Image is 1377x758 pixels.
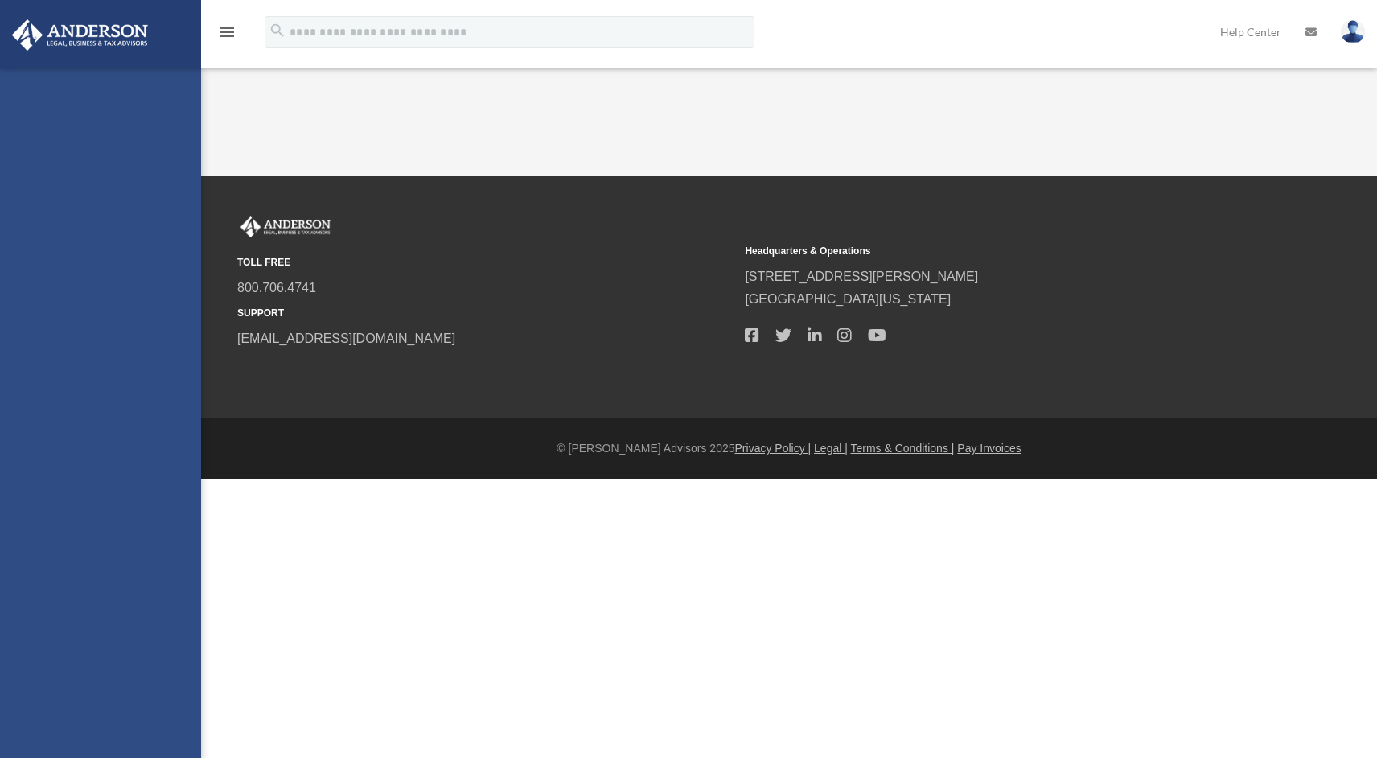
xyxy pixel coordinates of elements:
[269,22,286,39] i: search
[745,243,1241,260] small: Headquarters & Operations
[735,442,812,455] a: Privacy Policy |
[237,216,334,237] img: Anderson Advisors Platinum Portal
[217,28,236,42] a: menu
[237,281,316,295] a: 800.706.4741
[851,442,955,455] a: Terms & Conditions |
[237,332,455,345] a: [EMAIL_ADDRESS][DOMAIN_NAME]
[7,19,153,51] img: Anderson Advisors Platinum Portal
[1341,20,1365,43] img: User Pic
[237,254,734,271] small: TOLL FREE
[237,305,734,322] small: SUPPORT
[957,442,1021,455] a: Pay Invoices
[201,439,1377,459] div: © [PERSON_NAME] Advisors 2025
[745,292,951,306] a: [GEOGRAPHIC_DATA][US_STATE]
[217,23,236,42] i: menu
[814,442,848,455] a: Legal |
[745,270,978,283] a: [STREET_ADDRESS][PERSON_NAME]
